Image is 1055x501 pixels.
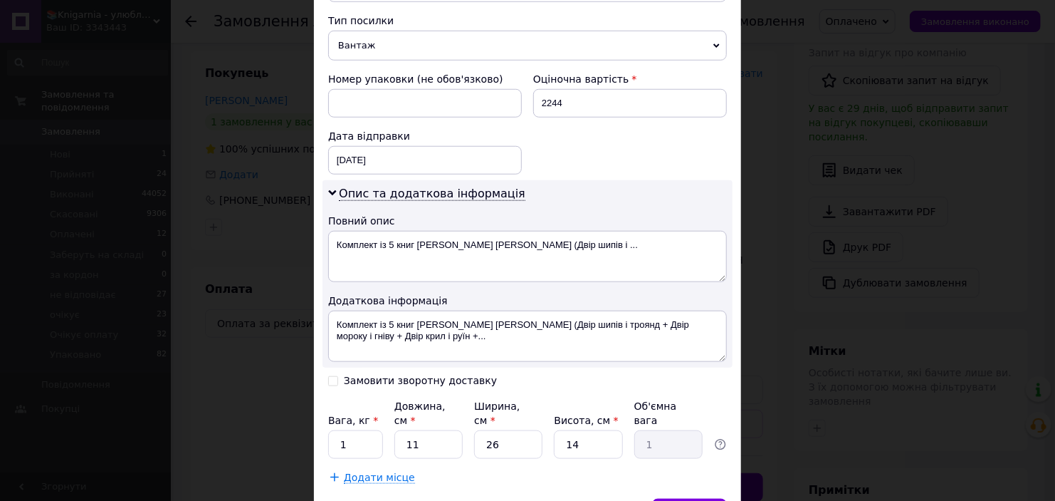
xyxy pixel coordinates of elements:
span: Тип посилки [328,15,394,26]
label: Висота, см [554,415,618,426]
span: Додати місце [344,472,415,484]
textarea: Комплект із 5 книг [PERSON_NAME] [PERSON_NAME] (Двір шипів і ... [328,231,727,282]
span: Опис та додаткова інформація [339,187,525,201]
textarea: Комплект із 5 книг [PERSON_NAME] [PERSON_NAME] (Двір шипів і троянд + Двір мороку і гніву + Двір ... [328,311,727,362]
label: Вага, кг [328,415,378,426]
label: Ширина, см [474,401,520,426]
div: Дата відправки [328,129,522,143]
span: Вантаж [328,31,727,61]
div: Об'ємна вага [634,399,703,428]
div: Додаткова інформація [328,294,727,308]
div: Замовити зворотну доставку [344,375,497,387]
div: Повний опис [328,214,727,228]
label: Довжина, см [394,401,446,426]
div: Оціночна вартість [533,72,727,86]
div: Номер упаковки (не обов'язково) [328,72,522,86]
